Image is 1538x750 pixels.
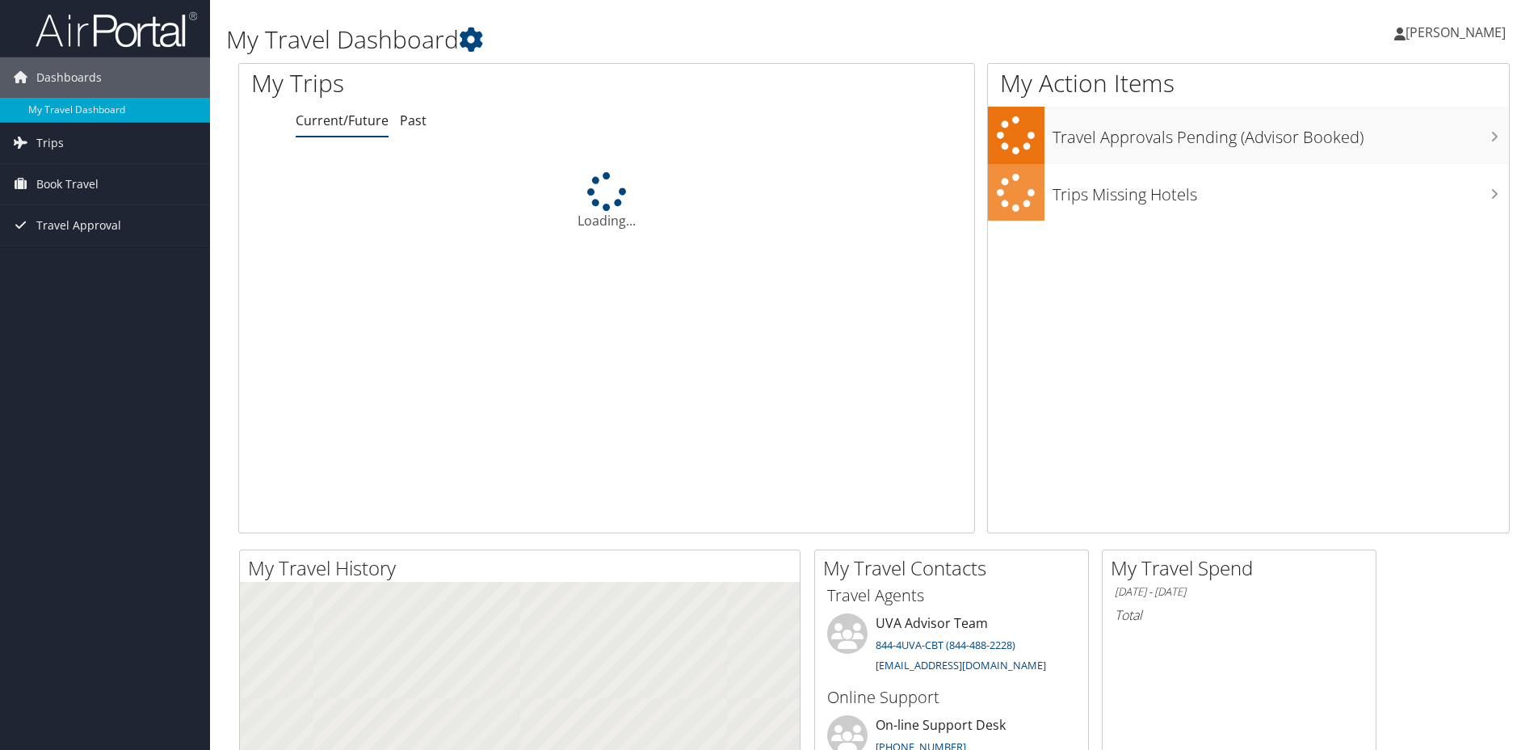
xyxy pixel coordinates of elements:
span: Dashboards [36,57,102,98]
h6: [DATE] - [DATE] [1115,584,1364,600]
img: airportal-logo.png [36,11,197,48]
div: Loading... [239,172,974,230]
h3: Trips Missing Hotels [1053,175,1509,206]
span: [PERSON_NAME] [1406,23,1506,41]
h3: Online Support [827,686,1076,709]
h1: My Trips [251,66,656,100]
h2: My Travel Spend [1111,554,1376,582]
h6: Total [1115,606,1364,624]
h1: My Action Items [988,66,1509,100]
h2: My Travel History [248,554,800,582]
h3: Travel Approvals Pending (Advisor Booked) [1053,118,1509,149]
a: Past [400,112,427,129]
h2: My Travel Contacts [823,554,1088,582]
span: Book Travel [36,164,99,204]
span: Travel Approval [36,205,121,246]
a: [EMAIL_ADDRESS][DOMAIN_NAME] [876,658,1046,672]
span: Trips [36,123,64,163]
a: Current/Future [296,112,389,129]
li: UVA Advisor Team [819,613,1084,680]
a: [PERSON_NAME] [1394,8,1522,57]
a: Travel Approvals Pending (Advisor Booked) [988,107,1509,164]
a: 844-4UVA-CBT (844-488-2228) [876,638,1015,652]
a: Trips Missing Hotels [988,164,1509,221]
h3: Travel Agents [827,584,1076,607]
h1: My Travel Dashboard [226,23,1090,57]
